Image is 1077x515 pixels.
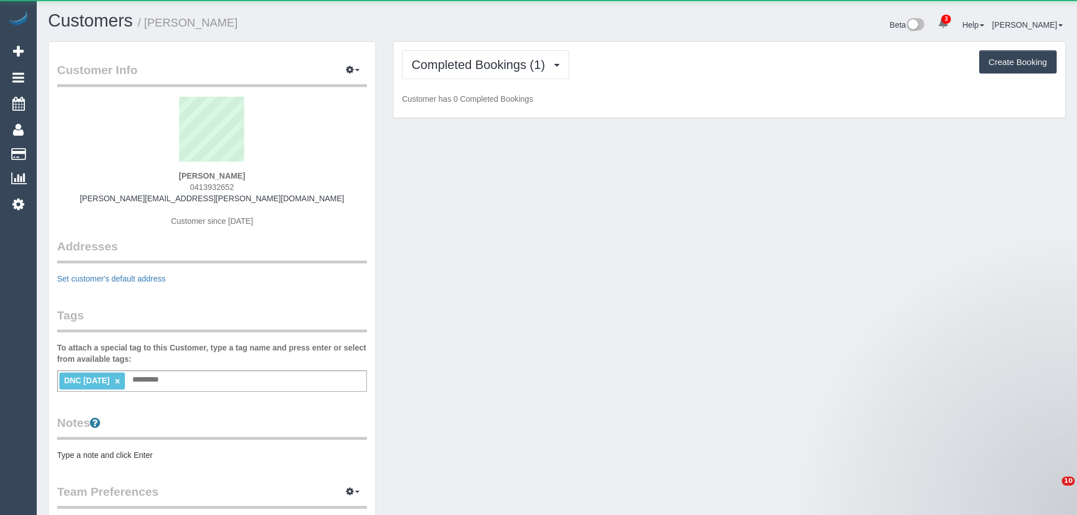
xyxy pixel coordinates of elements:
[941,15,951,24] span: 3
[1062,477,1075,486] span: 10
[57,483,367,509] legend: Team Preferences
[962,20,984,29] a: Help
[64,376,110,385] span: DNC [DATE]
[57,414,367,440] legend: Notes
[402,50,569,79] button: Completed Bookings (1)
[171,217,253,226] span: Customer since [DATE]
[992,20,1063,29] a: [PERSON_NAME]
[402,93,1057,105] p: Customer has 0 Completed Bookings
[115,376,120,386] a: ×
[179,171,245,180] strong: [PERSON_NAME]
[979,50,1057,74] button: Create Booking
[48,11,133,31] a: Customers
[57,274,166,283] a: Set customer's default address
[190,183,234,192] span: 0413932652
[906,18,924,33] img: New interface
[80,194,344,203] a: [PERSON_NAME][EMAIL_ADDRESS][PERSON_NAME][DOMAIN_NAME]
[1039,477,1066,504] iframe: Intercom live chat
[138,16,238,29] small: / [PERSON_NAME]
[57,62,367,87] legend: Customer Info
[890,20,925,29] a: Beta
[932,11,954,36] a: 3
[412,58,551,72] span: Completed Bookings (1)
[57,449,367,461] pre: Type a note and click Enter
[57,342,367,365] label: To attach a special tag to this Customer, type a tag name and press enter or select from availabl...
[57,307,367,332] legend: Tags
[7,11,29,27] img: Automaid Logo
